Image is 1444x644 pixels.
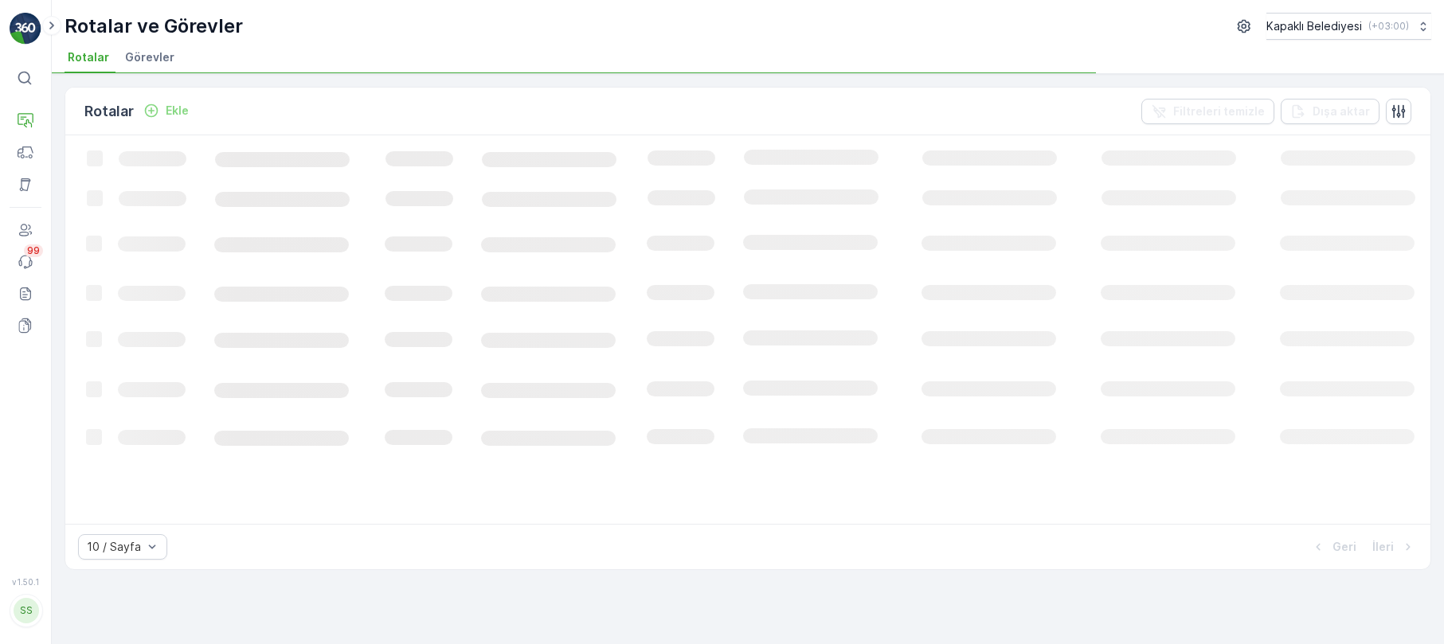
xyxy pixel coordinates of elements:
[137,101,195,120] button: Ekle
[1313,103,1370,119] p: Dışa aktar
[14,598,39,623] div: SS
[166,103,189,119] p: Ekle
[10,577,41,587] span: v 1.50.1
[1173,103,1265,119] p: Filtreleri temizle
[1332,539,1356,555] p: Geri
[125,49,174,65] span: Görevler
[10,246,41,278] a: 99
[1141,99,1274,124] button: Filtreleri temizle
[27,244,40,257] p: 99
[10,590,41,631] button: SS
[1281,99,1379,124] button: Dışa aktar
[84,100,134,123] p: Rotalar
[68,49,109,65] span: Rotalar
[1371,537,1418,556] button: İleri
[10,13,41,45] img: logo
[1372,539,1394,555] p: İleri
[1266,18,1362,34] p: Kapaklı Belediyesi
[65,14,243,39] p: Rotalar ve Görevler
[1309,537,1358,556] button: Geri
[1266,13,1431,40] button: Kapaklı Belediyesi(+03:00)
[1368,20,1409,33] p: ( +03:00 )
